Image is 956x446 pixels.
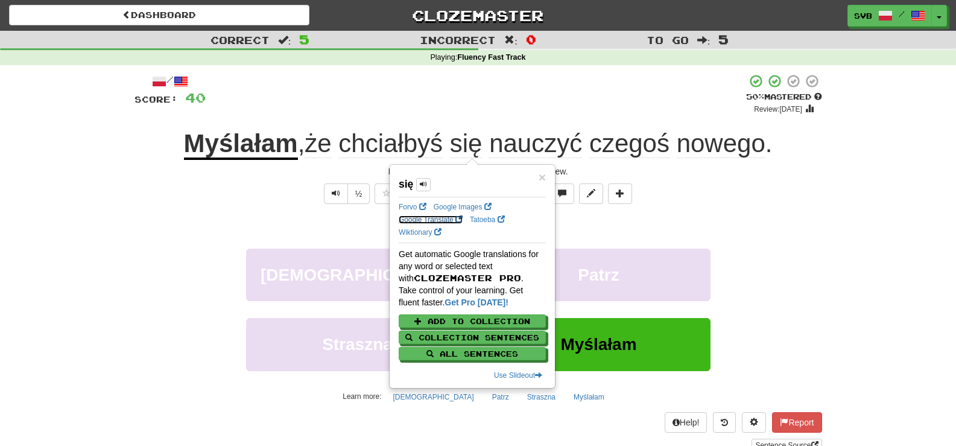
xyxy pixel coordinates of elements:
span: 50 % [746,92,764,101]
p: Get automatic Google translations for any word or selected text with . Take control of your learn... [399,248,546,308]
span: : [278,35,291,45]
span: 5 [299,32,309,46]
span: [DEMOGRAPHIC_DATA] [261,266,454,284]
div: Text-to-speech controls [321,183,370,204]
span: Patrz [578,266,619,284]
button: Myślałam [567,388,611,406]
span: / [899,10,905,18]
a: Get Pro [DATE]! [445,298,508,307]
span: chciałbyś [338,129,443,158]
a: svb / [847,5,932,27]
button: Add to Collection [399,314,546,328]
span: Clozemaster Pro [414,273,521,283]
span: się [450,129,483,158]
span: nowego [677,129,765,158]
div: / [135,74,206,89]
a: Forvo [399,203,426,211]
span: To go [647,34,689,46]
span: że [305,129,331,158]
span: : [504,35,518,45]
span: czegoś [589,129,670,158]
a: Dashboard [9,5,309,25]
div: Mastered [746,92,822,103]
span: 5 [718,32,729,46]
strong: Fluency Fast Track [457,53,525,62]
a: Google Images [434,203,492,211]
button: Straszna [246,318,469,371]
span: nauczyć [489,129,582,158]
u: Myślałam [184,129,298,160]
button: Report [772,412,821,433]
button: [DEMOGRAPHIC_DATA] [246,249,469,301]
button: Favorite sentence (alt+f) [375,183,399,204]
button: All Sentences [399,347,546,360]
button: Use Slideout [490,369,546,382]
button: Help! [665,412,708,433]
button: Patrz [486,388,516,406]
span: : [697,35,711,45]
button: Collection Sentences [399,331,546,344]
button: Round history (alt+y) [713,412,736,433]
span: 0 [526,32,536,46]
span: Myślałam [560,335,636,354]
small: Review: [DATE] [754,105,802,113]
span: 40 [185,90,206,105]
span: , . [298,129,773,158]
span: × [539,170,546,184]
button: Patrz [487,249,711,301]
span: svb [854,10,872,21]
button: Add to collection (alt+a) [608,183,632,204]
a: Tatoeba [470,215,505,224]
button: [DEMOGRAPHIC_DATA] [386,388,480,406]
button: ½ [347,183,370,204]
button: Myślałam [487,318,711,371]
a: Clozemaster [328,5,628,26]
a: Google Translate [399,215,463,224]
span: Straszna [322,335,393,354]
button: Play sentence audio (ctl+space) [324,183,348,204]
small: Learn more: [343,392,381,401]
strong: się [399,178,413,190]
button: Close [539,171,546,183]
span: Correct [211,34,270,46]
button: Straszna [521,388,562,406]
span: Incorrect [420,34,496,46]
a: Wiktionary [399,228,442,237]
button: Edit sentence (alt+d) [579,183,603,204]
div: I thought you would like to learn something new. [135,165,822,177]
span: Score: [135,94,178,104]
button: Discuss sentence (alt+u) [550,183,574,204]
